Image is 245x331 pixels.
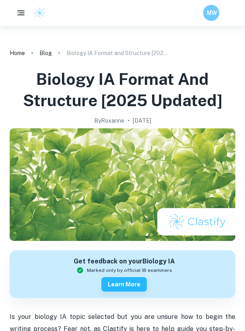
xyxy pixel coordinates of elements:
h6: Get feedback on your Biology IA [74,257,175,267]
img: Biology IA Format and Structure [2025 updated] cover image [10,128,235,241]
button: Learn more [101,277,147,292]
button: MW [203,5,219,21]
a: Home [10,47,25,59]
h1: Biology IA Format and Structure [2025 updated] [10,68,235,111]
h6: MW [207,8,216,17]
img: Clastify logo [34,7,46,19]
a: Blog [39,47,52,59]
h2: [DATE] [133,116,151,125]
p: Biology IA Format and Structure [2025 updated] [66,49,171,58]
a: Get feedback on yourBiology IAMarked only by official IB examinersLearn more [10,250,235,298]
span: Marked only by official IB examiners [87,267,172,274]
h2: By Roxanne [94,116,124,125]
a: Clastify logo [29,7,46,19]
p: • [128,116,130,125]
